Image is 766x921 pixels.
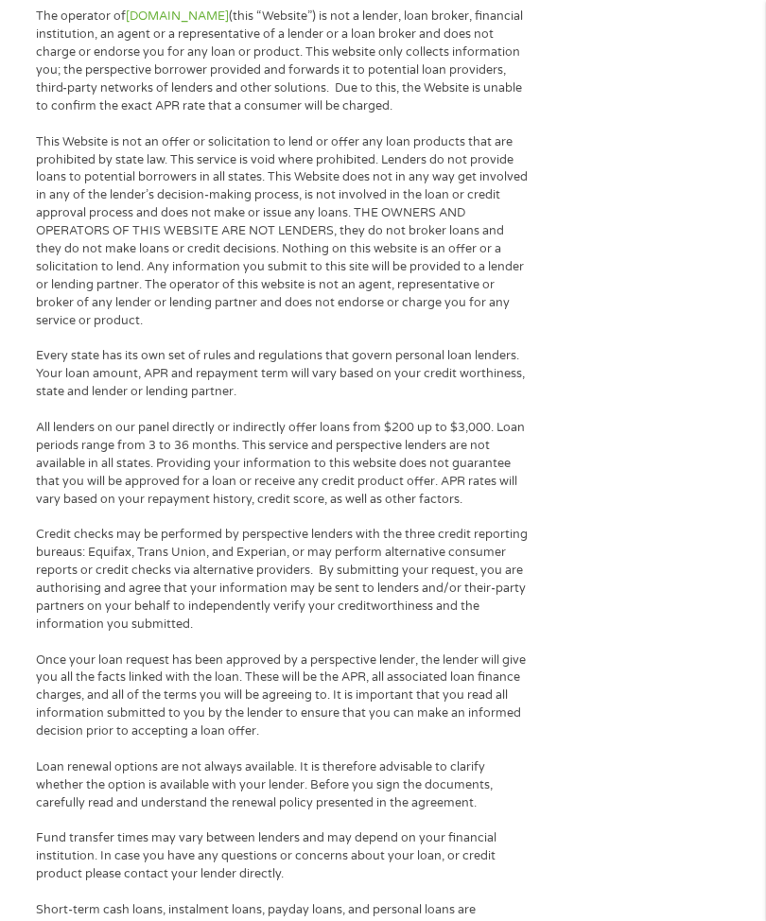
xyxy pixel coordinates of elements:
[36,419,529,508] p: All lenders on our panel directly or indirectly offer loans from $200 up to $3,000. Loan periods ...
[126,9,229,24] a: [DOMAIN_NAME]
[36,758,529,812] p: Loan renewal options are not always available. It is therefore advisable to clarify whether the o...
[36,347,529,401] p: Every state has its own set of rules and regulations that govern personal loan lenders. Your loan...
[36,652,529,740] p: Once your loan request has been approved by a perspective lender, the lender will give you all th...
[36,133,529,330] p: This Website is not an offer or solicitation to lend or offer any loan products that are prohibit...
[36,829,529,883] p: Fund transfer times may vary between lenders and may depend on your financial institution. In cas...
[36,526,529,633] p: Credit checks may be performed by perspective lenders with the three credit reporting bureaus: Eq...
[36,8,529,114] p: The operator of (this “Website”) is not a lender, loan broker, financial institution, an agent or...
